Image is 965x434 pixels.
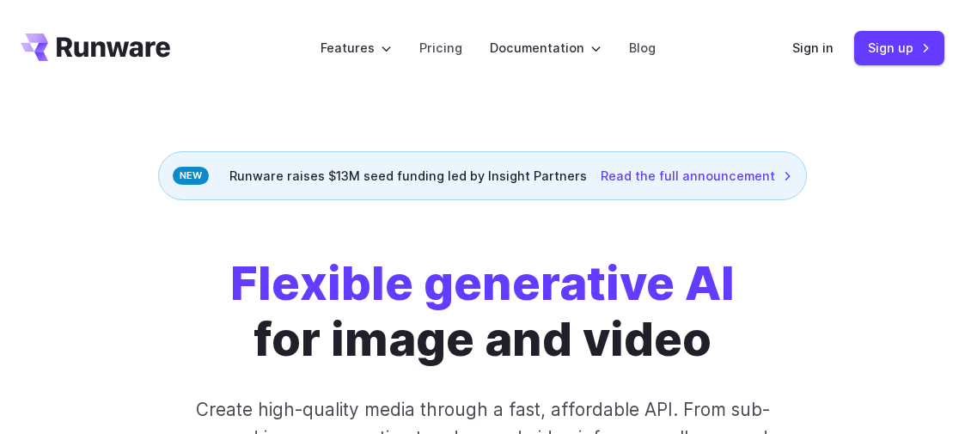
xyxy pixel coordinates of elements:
a: Blog [629,38,656,58]
a: Sign in [792,38,834,58]
a: Pricing [419,38,462,58]
a: Read the full announcement [601,166,792,186]
h1: for image and video [230,255,735,368]
label: Features [321,38,392,58]
label: Documentation [490,38,602,58]
strong: Flexible generative AI [230,254,735,311]
div: Runware raises $13M seed funding led by Insight Partners [158,151,807,200]
a: Go to / [21,34,170,61]
a: Sign up [854,31,944,64]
